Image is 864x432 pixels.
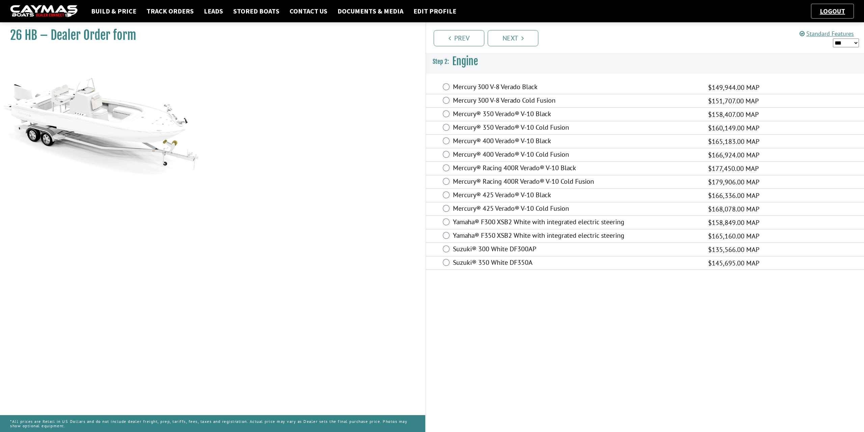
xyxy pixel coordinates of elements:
[453,164,700,174] label: Mercury® Racing 400R Verado® V-10 Black
[708,245,759,255] span: $135,566.00 MAP
[10,28,408,43] h1: 26 HB – Dealer Order form
[708,82,759,93] span: $149,944.00 MAP
[426,49,864,74] h3: Engine
[453,191,700,201] label: Mercury® 425 Verado® V-10 Black
[708,123,759,133] span: $160,149.00 MAP
[708,96,759,106] span: $151,707.00 MAP
[286,7,331,16] a: Contact Us
[708,136,759,147] span: $165,183.00 MAP
[708,218,759,228] span: $158,849.00 MAP
[453,96,700,106] label: Mercury 300 V-8 Verado Cold Fusion
[453,137,700,147] label: Mercury® 400 Verado® V-10 Black
[708,163,759,174] span: $177,450.00 MAP
[453,258,700,268] label: Suzuki® 350 White DF350A
[816,7,848,15] a: Logout
[334,7,407,16] a: Documents & Media
[800,30,854,37] a: Standard Features
[432,29,864,46] ul: Pagination
[708,150,759,160] span: $166,924.00 MAP
[453,83,700,93] label: Mercury 300 V-8 Verado Black
[10,5,78,18] img: caymas-dealer-connect-2ed40d3bc7270c1d8d7ffb4b79bf05adc795679939227970def78ec6f6c03838.gif
[453,177,700,187] label: Mercury® Racing 400R Verado® V-10 Cold Fusion
[453,204,700,214] label: Mercury® 425 Verado® V-10 Cold Fusion
[488,30,538,46] a: Next
[453,245,700,255] label: Suzuki® 300 White DF300AP
[453,150,700,160] label: Mercury® 400 Verado® V-10 Cold Fusion
[708,231,759,241] span: $165,160.00 MAP
[708,204,759,214] span: $168,078.00 MAP
[708,177,759,187] span: $179,906.00 MAP
[453,231,700,241] label: Yamaha® F350 XSB2 White with integrated electric steering
[708,258,759,268] span: $145,695.00 MAP
[200,7,226,16] a: Leads
[88,7,140,16] a: Build & Price
[410,7,460,16] a: Edit Profile
[143,7,197,16] a: Track Orders
[453,218,700,228] label: Yamaha® F300 XSB2 White with integrated electric steering
[453,110,700,120] label: Mercury® 350 Verado® V-10 Black
[708,190,759,201] span: $166,336.00 MAP
[434,30,484,46] a: Prev
[708,109,759,120] span: $158,407.00 MAP
[453,123,700,133] label: Mercury® 350 Verado® V-10 Cold Fusion
[230,7,283,16] a: Stored Boats
[10,416,415,431] p: *All prices are Retail in US Dollars and do not include dealer freight, prep, tariffs, fees, taxe...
